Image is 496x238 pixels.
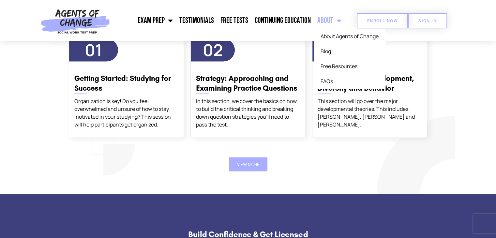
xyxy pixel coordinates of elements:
h3: Getting Started: Studying for Success [74,74,178,93]
div: In this section, we cover the basics on how to build the critical thinking and breaking down ques... [196,97,300,128]
span: SIGN IN [418,19,437,23]
a: SIGN IN [408,13,447,28]
a: Continuing Education [251,12,314,29]
a: Free Resources [314,59,385,74]
a: Blog [314,44,385,59]
span: 01 [85,39,102,61]
a: Enroll Now [357,13,408,28]
h4: Build Confidence & Get Licensed [36,230,460,238]
a: About Agents of Change [314,29,385,44]
nav: Menu [113,12,345,29]
a: About [314,12,345,29]
div: Organization is key! Do you feel overwhelmed and unsure of how to stay motivated in your studying... [74,97,178,128]
a: FAQs [314,74,385,89]
div: This section will go over the major developmental theories. This includes: [PERSON_NAME], [PERSON... [318,97,422,128]
button: View More [229,157,267,171]
span: Enroll Now [367,19,398,23]
h3: Strategy: Approaching and Examining Practice Questions [196,74,300,93]
a: Testimonials [176,12,217,29]
span: 02 [203,39,223,61]
a: Exam Prep [134,12,176,29]
a: Free Tests [217,12,251,29]
ul: About [314,29,385,89]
